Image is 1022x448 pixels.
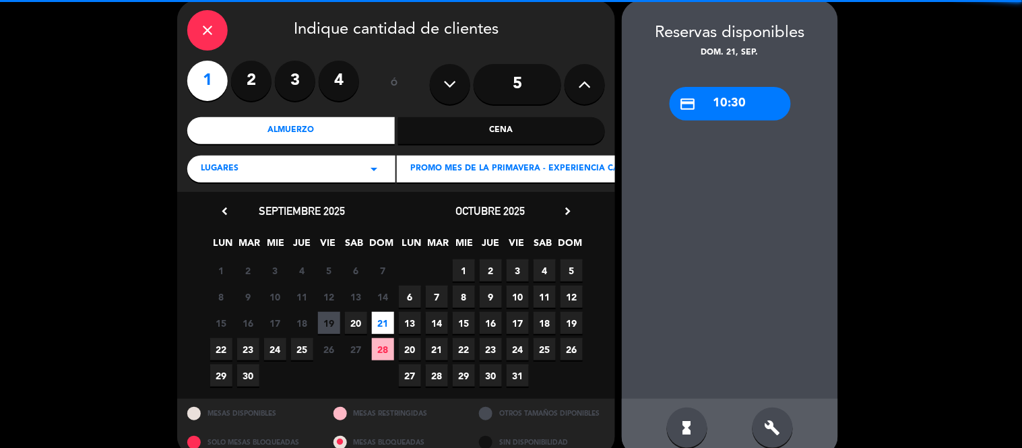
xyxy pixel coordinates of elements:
span: LUN [212,235,234,257]
span: 24 [507,338,529,360]
label: 4 [319,61,359,101]
span: 16 [480,312,502,334]
span: 4 [534,259,556,282]
span: 29 [453,364,475,387]
span: 5 [561,259,583,282]
span: 14 [426,312,448,334]
span: VIE [506,235,528,257]
span: 10 [507,286,529,308]
span: 7 [426,286,448,308]
span: 2 [237,259,259,282]
span: 20 [399,338,421,360]
i: close [199,22,216,38]
i: credit_card [680,96,697,113]
span: 17 [264,312,286,334]
span: 28 [372,338,394,360]
span: 13 [399,312,421,334]
label: 3 [275,61,315,101]
span: 13 [345,286,367,308]
div: Cena [398,117,606,144]
span: 18 [291,312,313,334]
span: 12 [561,286,583,308]
span: JUE [480,235,502,257]
div: Almuerzo [187,117,395,144]
div: ó [373,61,416,108]
span: MAR [427,235,449,257]
span: 19 [318,312,340,334]
span: 26 [561,338,583,360]
span: 5 [318,259,340,282]
span: 21 [372,312,394,334]
span: 25 [291,338,313,360]
span: 24 [264,338,286,360]
span: 8 [210,286,232,308]
span: 1 [453,259,475,282]
span: LUN [401,235,423,257]
span: 11 [291,286,313,308]
span: 31 [507,364,529,387]
span: 2 [480,259,502,282]
span: 4 [291,259,313,282]
span: 6 [345,259,367,282]
span: PROMO MES DE LA PRIMAVERA - EXPERIENCIA CANDELARIA [410,162,662,176]
span: SAB [344,235,366,257]
span: 20 [345,312,367,334]
span: 25 [534,338,556,360]
span: 9 [237,286,259,308]
span: 15 [453,312,475,334]
span: 12 [318,286,340,308]
div: MESAS RESTRINGIDAS [323,399,470,428]
span: 23 [480,338,502,360]
span: 22 [210,338,232,360]
span: 18 [534,312,556,334]
span: 27 [399,364,421,387]
span: 30 [237,364,259,387]
div: 10:30 [670,87,791,121]
span: 11 [534,286,556,308]
span: LUGARES [201,162,238,176]
span: 22 [453,338,475,360]
span: 3 [264,259,286,282]
span: 10 [264,286,286,308]
i: arrow_drop_down [366,161,382,177]
span: 28 [426,364,448,387]
div: MESAS DISPONIBLES [177,399,323,428]
span: 19 [561,312,583,334]
div: dom. 21, sep. [622,46,838,60]
span: 1 [210,259,232,282]
div: Indique cantidad de clientes [187,10,605,51]
span: 17 [507,312,529,334]
span: octubre 2025 [456,204,525,218]
label: 2 [231,61,272,101]
span: 21 [426,338,448,360]
i: chevron_left [218,204,232,218]
span: DOM [370,235,392,257]
div: OTROS TAMAÑOS DIPONIBLES [469,399,615,428]
span: 27 [345,338,367,360]
span: MIE [453,235,476,257]
span: 29 [210,364,232,387]
span: MIE [265,235,287,257]
span: 3 [507,259,529,282]
span: DOM [558,235,581,257]
span: 6 [399,286,421,308]
label: 1 [187,61,228,101]
span: 9 [480,286,502,308]
span: JUE [291,235,313,257]
span: 8 [453,286,475,308]
span: 26 [318,338,340,360]
i: build [765,420,781,436]
div: Reservas disponibles [622,20,838,46]
span: 7 [372,259,394,282]
span: VIE [317,235,340,257]
span: 30 [480,364,502,387]
i: hourglass_full [679,420,695,436]
span: septiembre 2025 [259,204,345,218]
span: 15 [210,312,232,334]
span: SAB [532,235,554,257]
span: MAR [238,235,261,257]
i: chevron_right [561,204,575,218]
span: 23 [237,338,259,360]
span: 16 [237,312,259,334]
span: 14 [372,286,394,308]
